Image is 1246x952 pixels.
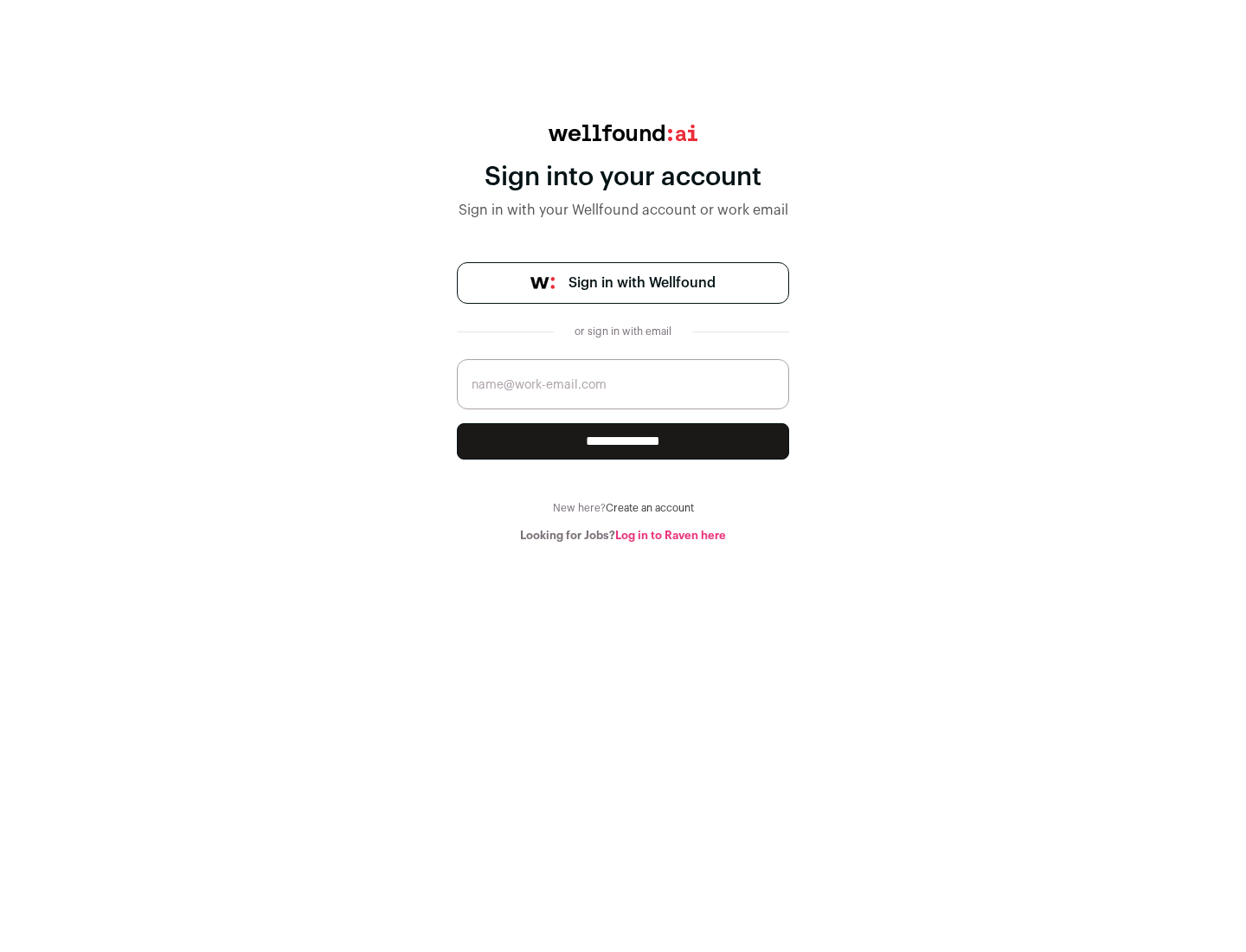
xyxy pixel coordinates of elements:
[568,273,716,293] span: Sign in with Wellfound
[457,162,789,193] div: Sign into your account
[549,125,697,141] img: wellfound:ai
[457,501,789,515] div: New here?
[568,325,678,338] div: or sign in with email
[457,200,789,221] div: Sign in with your Wellfound account or work email
[457,529,789,543] div: Looking for Jobs?
[530,277,555,289] img: wellfound-symbol-flush-black-fb3c872781a75f747ccb3a119075da62bfe97bd399995f84a933054e44a575c4.png
[606,503,694,513] a: Create an account
[615,530,726,541] a: Log in to Raven here
[457,359,789,409] input: name@work-email.com
[457,262,789,304] a: Sign in with Wellfound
